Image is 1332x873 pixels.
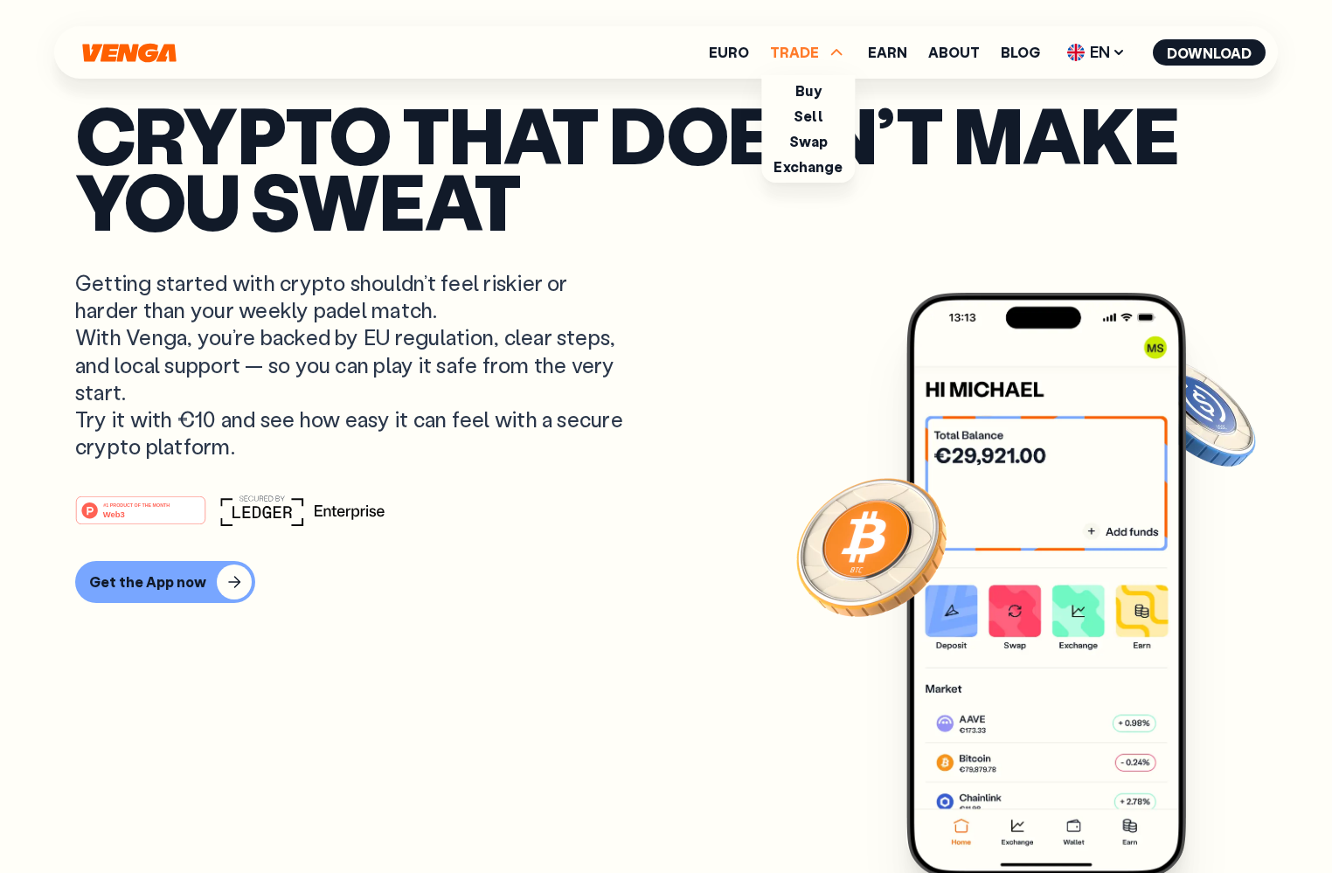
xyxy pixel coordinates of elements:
[770,42,847,63] span: TRADE
[770,45,819,59] span: TRADE
[794,107,823,125] a: Sell
[1001,45,1040,59] a: Blog
[1067,44,1085,61] img: flag-uk
[80,43,178,63] svg: Home
[774,158,843,177] a: Exchange
[1153,39,1266,66] button: Download
[868,45,907,59] a: Earn
[709,45,749,59] a: Euro
[89,573,206,591] div: Get the App now
[75,561,255,603] button: Get the App now
[75,506,206,529] a: #1 PRODUCT OF THE MONTHWeb3
[75,269,628,460] p: Getting started with crypto shouldn’t feel riskier or harder than your weekly padel match. With V...
[1134,350,1259,475] img: USDC coin
[789,132,829,150] a: Swap
[793,468,950,625] img: Bitcoin
[75,561,1257,603] a: Get the App now
[795,81,821,100] a: Buy
[103,509,125,519] tspan: Web3
[928,45,980,59] a: About
[1061,38,1132,66] span: EN
[75,100,1257,234] p: Crypto that doesn’t make you sweat
[103,502,170,508] tspan: #1 PRODUCT OF THE MONTH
